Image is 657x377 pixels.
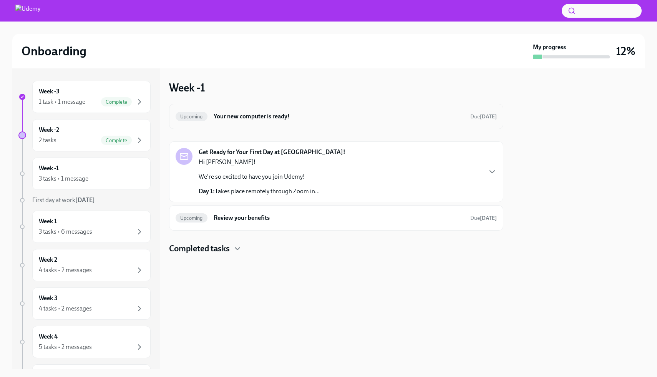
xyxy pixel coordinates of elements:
div: Completed tasks [169,243,503,254]
span: Due [470,113,497,120]
a: Week -22 tasksComplete [18,119,151,151]
a: First day at work[DATE] [18,196,151,204]
span: September 6th, 2025 13:00 [470,113,497,120]
strong: [DATE] [75,196,95,204]
div: 5 tasks • 2 messages [39,343,92,351]
span: Due [470,215,497,221]
h3: Week -1 [169,81,205,95]
h6: Week -2 [39,126,59,134]
span: Upcoming [176,114,207,120]
h2: Onboarding [22,43,86,59]
p: We're so excited to have you join Udemy! [199,173,320,181]
span: Upcoming [176,215,207,221]
strong: [DATE] [480,215,497,221]
h6: Week 4 [39,332,58,341]
div: 3 tasks • 1 message [39,174,88,183]
div: 4 tasks • 2 messages [39,304,92,313]
h6: Week 1 [39,217,57,226]
h4: Completed tasks [169,243,230,254]
h6: Week -1 [39,164,59,173]
h6: Review your benefits [214,214,464,222]
div: 1 task • 1 message [39,98,85,106]
a: Week 45 tasks • 2 messages [18,326,151,358]
span: Complete [101,99,132,105]
div: 3 tasks • 6 messages [39,228,92,236]
strong: [DATE] [480,113,497,120]
h6: Your new computer is ready! [214,112,464,121]
a: Week 24 tasks • 2 messages [18,249,151,281]
h6: Week -3 [39,87,60,96]
a: UpcomingReview your benefitsDue[DATE] [176,212,497,224]
h6: Week 3 [39,294,58,302]
a: UpcomingYour new computer is ready!Due[DATE] [176,110,497,123]
div: 4 tasks • 2 messages [39,266,92,274]
strong: Get Ready for Your First Day at [GEOGRAPHIC_DATA]! [199,148,345,156]
h3: 12% [616,44,635,58]
span: First day at work [32,196,95,204]
a: Week -13 tasks • 1 message [18,158,151,190]
div: 2 tasks [39,136,56,144]
a: Week 13 tasks • 6 messages [18,211,151,243]
a: Week -31 task • 1 messageComplete [18,81,151,113]
p: Takes place remotely through Zoom in... [199,187,320,196]
span: September 15th, 2025 10:00 [470,214,497,222]
p: Hi [PERSON_NAME]! [199,158,320,166]
a: Week 34 tasks • 2 messages [18,287,151,320]
span: Complete [101,138,132,143]
img: Udemy [15,5,40,17]
h6: Week 2 [39,256,57,264]
strong: My progress [533,43,566,51]
strong: Day 1: [199,188,215,195]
